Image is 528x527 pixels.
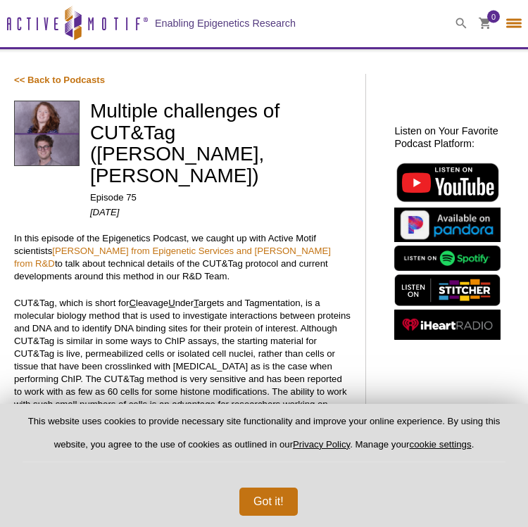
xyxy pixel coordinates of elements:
em: [DATE] [90,207,120,217]
a: [PERSON_NAME] from Epigenetic Services and [PERSON_NAME] from R&D [14,246,331,269]
span: C [129,298,136,308]
p: CUT&Tag, which is short for leavage nder argets and Tagmentation, is a molecular biology method t... [14,297,351,436]
a: Privacy Policy [293,439,350,450]
h2: Enabling Epigenetics Research [155,17,296,30]
img: Listen on Pandora [394,208,501,242]
p: Episode 75 [90,191,352,204]
p: This website uses cookies to provide necessary site functionality and improve your online experie... [23,415,505,462]
h2: Listen on Your Favorite Podcast Platform: [394,125,507,150]
img: Listen on Spotify [394,246,501,272]
span: T [194,298,199,308]
img: Listen on YouTube [394,160,501,204]
p: In this episode of the Epigenetics Podcast, we caught up with Active Motif scientists to talk abo... [14,232,351,283]
span: 0 [491,11,496,23]
a: << Back to Podcasts [14,75,105,85]
span: U [168,298,175,308]
img: McDonough and Tanguay headshot [14,101,80,166]
img: Listen on Stitcher [394,274,501,306]
a: 0 [479,18,491,32]
h1: Multiple challenges of CUT&Tag ([PERSON_NAME], [PERSON_NAME]) [90,101,352,189]
img: Listen on iHeartRadio [394,310,501,340]
button: Got it! [239,488,298,516]
button: cookie settings [410,439,472,450]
